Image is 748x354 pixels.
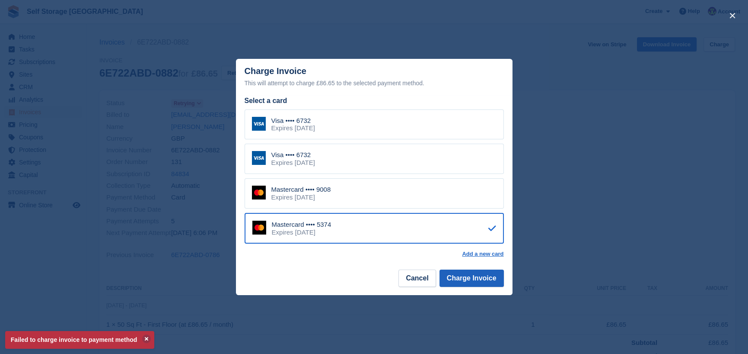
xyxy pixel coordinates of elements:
[252,151,266,165] img: Visa Logo
[245,66,504,88] div: Charge Invoice
[272,228,331,236] div: Expires [DATE]
[439,270,504,287] button: Charge Invoice
[272,221,331,228] div: Mastercard •••• 5374
[252,221,266,235] img: Mastercard Logo
[271,151,315,159] div: Visa •••• 6732
[252,186,266,200] img: Mastercard Logo
[398,270,436,287] button: Cancel
[245,96,504,106] div: Select a card
[271,186,331,193] div: Mastercard •••• 9008
[271,117,315,125] div: Visa •••• 6732
[252,117,266,131] img: Visa Logo
[271,159,315,167] div: Expires [DATE]
[726,9,739,23] button: close
[5,331,154,349] p: Failed to charge invoice to payment method
[271,124,315,132] div: Expires [DATE]
[271,193,331,201] div: Expires [DATE]
[245,78,504,88] div: This will attempt to charge £86.65 to the selected payment method.
[462,251,503,257] a: Add a new card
